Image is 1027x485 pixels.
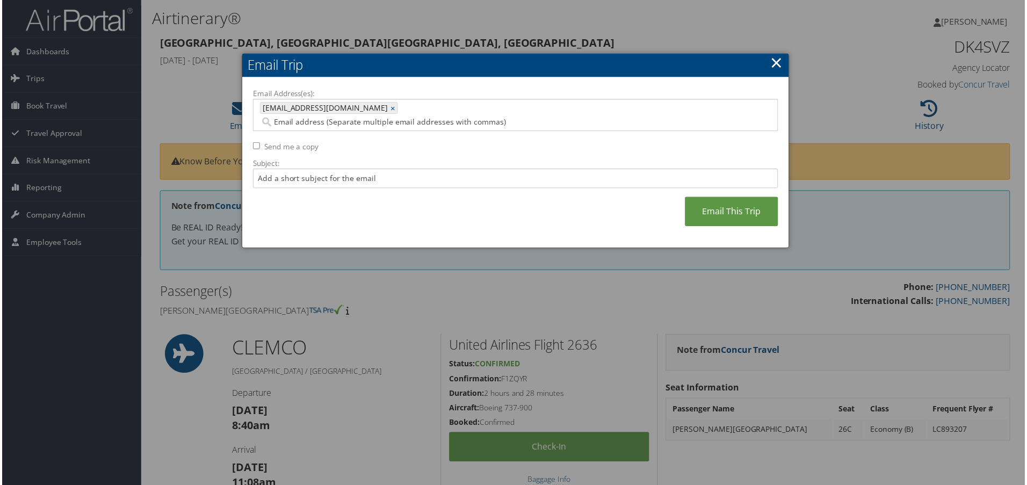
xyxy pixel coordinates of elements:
a: × [390,103,397,114]
h2: Email Trip [241,54,790,77]
a: × [772,52,784,74]
span: [EMAIL_ADDRESS][DOMAIN_NAME] [259,103,387,114]
input: Email address (Separate multiple email addresses with commas) [259,117,656,128]
a: Email This Trip [686,198,779,227]
label: Email Address(es): [252,89,779,99]
label: Send me a copy [263,142,318,153]
input: Add a short subject for the email [252,169,779,189]
label: Subject: [252,158,779,169]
